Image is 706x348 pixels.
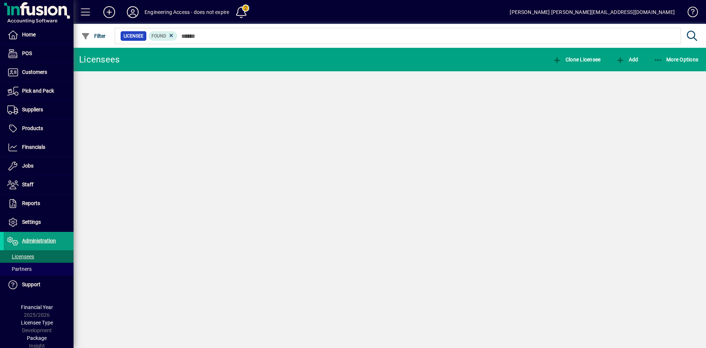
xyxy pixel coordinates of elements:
span: Reports [22,200,40,206]
span: Clone Licensee [553,57,600,62]
button: Profile [121,6,145,19]
button: Add [614,53,640,66]
span: Staff [22,182,33,187]
button: More Options [652,53,700,66]
span: Partners [7,266,32,272]
span: POS [22,50,32,56]
span: Licensee Type [21,320,53,326]
a: Support [4,276,74,294]
span: Package [27,335,47,341]
span: Financial Year [21,304,53,310]
span: Home [22,32,36,37]
button: Filter [79,29,108,43]
div: Licensees [79,54,120,65]
span: Products [22,125,43,131]
a: Financials [4,138,74,157]
span: Found [151,33,166,39]
a: Customers [4,63,74,82]
span: Customers [22,69,47,75]
span: Financials [22,144,45,150]
a: Knowledge Base [682,1,697,25]
button: Add [97,6,121,19]
span: Administration [22,238,56,244]
div: Engineering Access - does not expire [145,6,229,18]
a: Suppliers [4,101,74,119]
a: Jobs [4,157,74,175]
a: Pick and Pack [4,82,74,100]
a: Reports [4,194,74,213]
a: Staff [4,176,74,194]
span: Suppliers [22,107,43,112]
mat-chip: Found Status: Found [149,31,178,41]
a: Partners [4,263,74,275]
div: [PERSON_NAME] [PERSON_NAME][EMAIL_ADDRESS][DOMAIN_NAME] [510,6,675,18]
a: POS [4,44,74,63]
span: More Options [654,57,699,62]
span: Jobs [22,163,33,169]
span: Support [22,281,40,287]
a: Products [4,119,74,138]
span: Settings [22,219,41,225]
span: Filter [81,33,106,39]
span: Licensees [7,254,34,259]
span: Add [616,57,638,62]
button: Clone Licensee [551,53,602,66]
span: Pick and Pack [22,88,54,94]
a: Home [4,26,74,44]
span: Licensee [124,32,143,40]
a: Settings [4,213,74,232]
a: Licensees [4,250,74,263]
